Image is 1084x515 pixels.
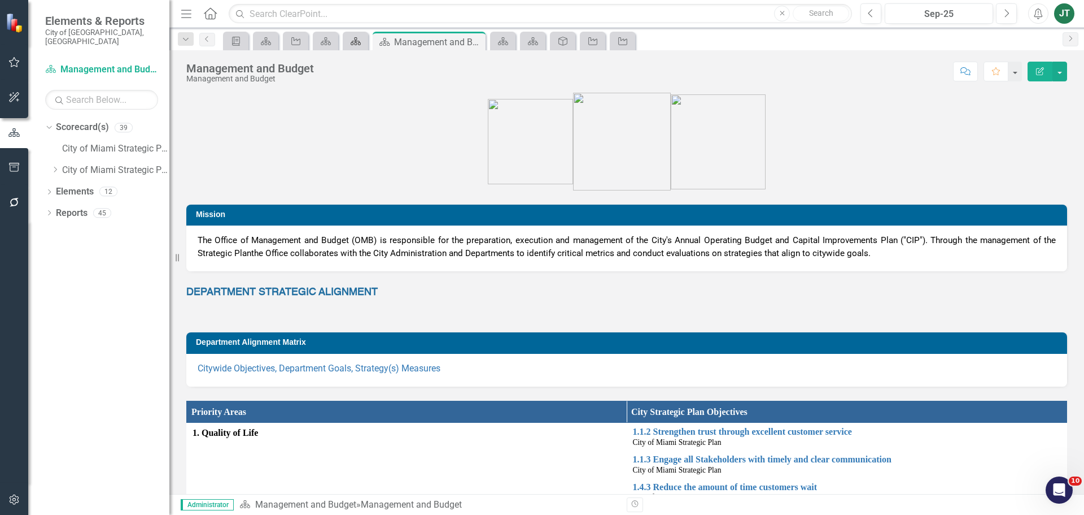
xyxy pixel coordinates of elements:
[193,427,621,440] span: 1. Quality of Life
[56,185,94,198] a: Elements
[627,478,1067,506] td: Double-Click to Edit Right Click for Context Menu
[255,499,356,510] a: Management and Budget
[239,499,618,512] div: »
[793,6,849,21] button: Search
[1046,477,1073,504] iframe: Intercom live chat
[99,187,117,197] div: 12
[885,3,993,24] button: Sep-25
[56,207,88,220] a: Reports
[45,28,158,46] small: City of [GEOGRAPHIC_DATA], [GEOGRAPHIC_DATA]
[573,93,671,191] img: city_priorities_res_icon%20grey.png
[45,14,158,28] span: Elements & Reports
[45,63,158,76] a: Management and Budget
[45,90,158,110] input: Search Below...
[633,493,722,501] span: City of Miami Strategic Plan
[809,8,833,18] span: Search
[186,287,378,297] span: DEPARTMENT STRATEGIC ALIGNMENT
[187,423,627,506] td: Double-Click to Edit
[186,75,314,83] div: Management and Budget
[196,210,1061,219] h3: Mission
[115,123,133,132] div: 39
[361,499,462,510] div: Management and Budget
[196,338,1061,347] h3: Department Alignment Matrix
[198,235,1056,258] span: The Office of Management and Budget (OMB) is responsible for the preparation, execution and manag...
[633,427,1061,437] a: 1.1.2 Strengthen trust through excellent customer service
[6,12,25,32] img: ClearPoint Strategy
[488,99,573,184] img: city_priorities_qol_icon.png
[1054,3,1074,24] button: JT
[671,94,766,189] img: city_priorities_p2p_icon%20grey.png
[889,7,989,21] div: Sep-25
[62,142,169,155] a: City of Miami Strategic Plan
[229,4,852,24] input: Search ClearPoint...
[186,62,314,75] div: Management and Budget
[627,423,1067,451] td: Double-Click to Edit Right Click for Context Menu
[181,499,234,510] span: Administrator
[627,451,1067,478] td: Double-Click to Edit Right Click for Context Menu
[251,248,871,258] span: the Office collaborates with the City Administration and Departments to identify critical metrics...
[62,164,169,177] a: City of Miami Strategic Plan (NEW)
[633,466,722,474] span: City of Miami Strategic Plan
[633,438,722,447] span: City of Miami Strategic Plan
[394,35,483,49] div: Management and Budget
[633,482,1061,492] a: 1.4.3 Reduce the amount of time customers wait
[633,455,1061,465] a: 1.1.3 Engage all Stakeholders with timely and clear communication
[56,121,109,134] a: Scorecard(s)
[198,363,440,374] a: Citywide Objectives, Department Goals, Strategy(s) Measures
[1069,477,1082,486] span: 10
[93,208,111,218] div: 45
